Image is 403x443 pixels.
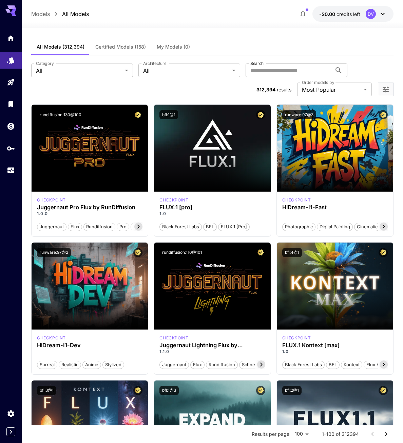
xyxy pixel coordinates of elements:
span: flux [191,361,204,368]
span: Kontext [341,361,362,368]
button: bfl:3@1 [37,386,56,395]
div: 100 [292,429,311,439]
span: pro [117,224,129,230]
label: Search [250,60,264,66]
span: 312,394 [256,87,275,92]
span: FLUX.1 [pro] [218,224,249,230]
p: checkpoint [159,335,188,341]
span: All [36,67,122,75]
button: Expand sidebar [6,427,15,436]
span: Black Forest Labs [160,224,201,230]
button: bfl:1@1 [159,110,178,119]
span: Surreal [37,361,57,368]
div: FLUX.1 Kontext [max] [282,335,311,341]
span: Black Forest Labs [283,361,324,368]
p: checkpoint [159,197,188,203]
button: Kontext [341,360,362,369]
span: BFL [204,224,216,230]
h3: FLUX.1 [pro] [159,204,265,211]
span: Cinematic [354,224,380,230]
button: pro [117,222,129,231]
h3: Juggernaut Lightning Flux by RunDiffusion [159,342,265,349]
p: 1.1.0 [159,349,265,355]
button: rundiffusion [83,222,115,231]
span: Realistic [59,361,81,368]
p: Results per page [252,431,289,438]
a: Models [31,10,50,18]
span: juggernaut [160,361,189,368]
h3: Juggernaut Pro Flux by RunDiffusion [37,204,142,211]
button: Cinematic [354,222,380,231]
div: Settings [7,409,15,418]
p: checkpoint [37,197,66,203]
div: -$0.0026 [319,11,360,18]
label: Architecture [143,60,166,66]
button: Surreal [37,360,57,369]
nav: breadcrumb [31,10,89,18]
div: Playground [7,78,15,87]
button: BFL [326,360,340,369]
span: All [143,67,229,75]
button: bfl:4@1 [282,248,302,257]
span: credits left [337,11,360,17]
div: FLUX.1 D [159,335,188,341]
button: bfl:2@1 [282,386,302,395]
span: schnell [239,361,260,368]
div: API Keys [7,144,15,153]
span: rundiffusion [206,361,237,368]
button: Certified Model – Vetted for best performance and includes a commercial license. [133,386,142,395]
button: flux [190,360,205,369]
div: FLUX.1 D [37,197,66,203]
div: Models [7,55,15,64]
button: rundiffusion [206,360,238,369]
span: results [277,87,291,92]
label: Order models by [302,79,334,85]
button: Realistic [59,360,81,369]
span: flux [68,224,82,230]
button: Black Forest Labs [282,360,325,369]
label: Category [36,60,54,66]
p: checkpoint [37,335,66,341]
button: bfl:1@3 [159,386,179,395]
button: schnell [239,360,260,369]
p: checkpoint [282,335,311,341]
span: photorealism [131,224,163,230]
span: All Models (312,394) [37,44,84,50]
button: Certified Model – Vetted for best performance and includes a commercial license. [133,248,142,257]
span: Digital Painting [317,224,352,230]
span: juggernaut [37,224,66,230]
span: My Models (0) [157,44,190,50]
p: 1.0 [159,211,265,217]
p: checkpoint [282,197,311,203]
button: Certified Model – Vetted for best performance and includes a commercial license. [379,248,388,257]
button: Certified Model – Vetted for best performance and includes a commercial license. [256,248,265,257]
span: Anime [83,361,101,368]
button: Black Forest Labs [159,222,202,231]
p: 1.0.0 [37,211,142,217]
button: Flux Kontext [364,360,395,369]
div: HiDream-I1-Fast [282,204,388,211]
button: Certified Model – Vetted for best performance and includes a commercial license. [133,110,142,119]
span: BFL [326,361,339,368]
button: Certified Model – Vetted for best performance and includes a commercial license. [256,110,265,119]
button: Go to next page [379,427,393,441]
button: photorealism [131,222,163,231]
h3: FLUX.1 Kontext [max] [282,342,388,349]
button: Digital Painting [317,222,353,231]
button: runware:97@3 [282,110,316,119]
button: Certified Model – Vetted for best performance and includes a commercial license. [379,110,388,119]
button: BFL [203,222,217,231]
a: All Models [62,10,89,18]
div: fluxpro [159,197,188,203]
div: DV [366,9,376,19]
button: rundiffusion:130@100 [37,110,84,119]
div: Wallet [7,122,15,130]
p: 1–100 of 312394 [322,431,359,438]
button: Certified Model – Vetted for best performance and includes a commercial license. [379,386,388,395]
span: Certified Models (158) [95,44,146,50]
button: juggernaut [159,360,189,369]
